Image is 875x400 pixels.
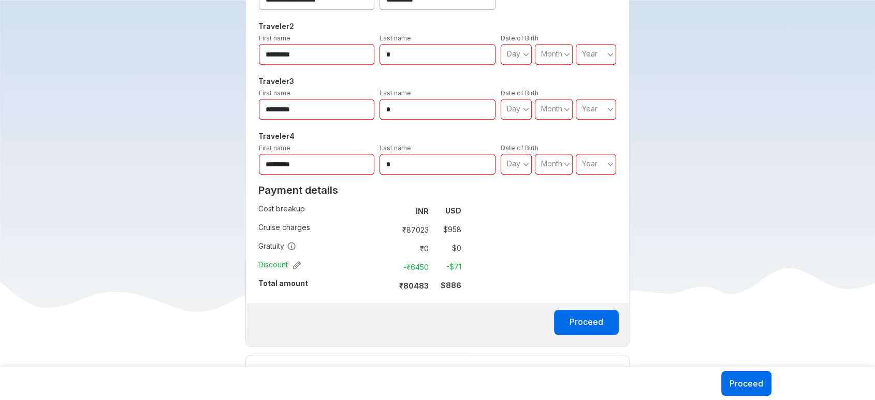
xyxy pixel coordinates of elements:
[389,260,433,274] td: -₹ 6450
[523,159,529,169] svg: angle down
[441,281,461,290] strong: $ 886
[380,34,411,42] label: Last name
[259,144,290,152] label: First name
[380,89,411,97] label: Last name
[389,222,433,237] td: ₹ 87023
[541,49,562,58] span: Month
[385,202,389,220] td: :
[385,220,389,239] td: :
[258,279,308,288] strong: Total amount
[258,184,461,196] h2: Payment details
[523,104,529,115] svg: angle down
[256,130,619,142] h5: Traveler 4
[582,104,597,113] span: Year
[380,144,411,152] label: Last name
[258,220,385,239] td: Cruise charges
[523,49,529,60] svg: angle down
[582,49,597,58] span: Year
[259,34,290,42] label: First name
[564,159,570,169] svg: angle down
[416,207,429,216] strong: INR
[445,206,461,215] strong: USD
[501,34,538,42] label: Date of Birth
[721,371,771,396] button: Proceed
[607,159,614,169] svg: angle down
[385,258,389,276] td: :
[433,260,461,274] td: -$ 71
[564,49,570,60] svg: angle down
[258,202,385,220] td: Cost breakup
[385,239,389,258] td: :
[501,144,538,152] label: Date of Birth
[256,20,619,33] h5: Traveler 2
[507,159,520,168] span: Day
[256,75,619,88] h5: Traveler 3
[507,104,520,113] span: Day
[259,89,290,97] label: First name
[501,89,538,97] label: Date of Birth
[399,281,429,290] strong: ₹ 80483
[582,159,597,168] span: Year
[258,241,296,251] span: Gratuity
[507,49,520,58] span: Day
[554,310,619,335] button: Proceed
[541,104,562,113] span: Month
[258,260,301,270] span: Discount
[541,159,562,168] span: Month
[389,241,433,255] td: ₹ 0
[385,276,389,295] td: :
[607,49,614,60] svg: angle down
[433,222,461,237] td: $ 958
[433,241,461,255] td: $ 0
[607,104,614,115] svg: angle down
[564,104,570,115] svg: angle down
